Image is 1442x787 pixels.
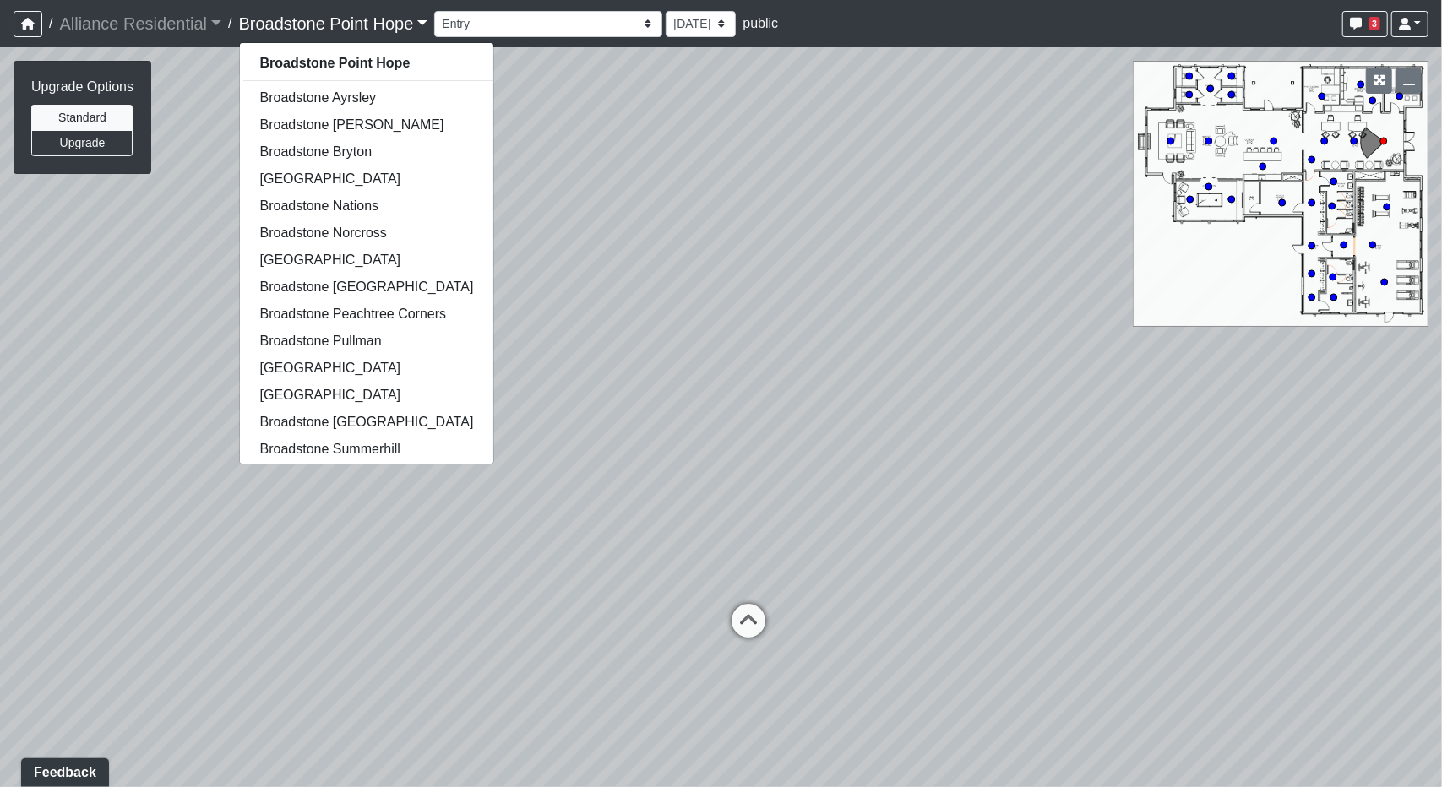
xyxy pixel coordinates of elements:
a: [GEOGRAPHIC_DATA] [240,463,494,490]
a: Broadstone [GEOGRAPHIC_DATA] [240,409,494,436]
a: [GEOGRAPHIC_DATA] [240,247,494,274]
button: Upgrade [31,130,133,156]
iframe: Ybug feedback widget [13,753,112,787]
a: Broadstone Nations [240,193,494,220]
h6: Upgrade Options [31,79,133,95]
strong: Broadstone Point Hope [260,56,411,70]
a: Broadstone Peachtree Corners [240,301,494,328]
a: Broadstone Point Hope [239,7,428,41]
div: Broadstone Point Hope [239,42,495,464]
a: Broadstone Ayrsley [240,84,494,111]
a: Broadstone [PERSON_NAME] [240,111,494,138]
a: [GEOGRAPHIC_DATA] [240,382,494,409]
span: / [42,7,59,41]
a: Broadstone Summerhill [240,436,494,463]
span: / [221,7,238,41]
span: 3 [1369,17,1380,30]
a: Broadstone Norcross [240,220,494,247]
a: [GEOGRAPHIC_DATA] [240,166,494,193]
button: 3 [1342,11,1388,37]
a: [GEOGRAPHIC_DATA] [240,355,494,382]
a: Alliance Residential [59,7,221,41]
a: Broadstone Pullman [240,328,494,355]
a: Broadstone Bryton [240,138,494,166]
span: public [743,16,778,30]
a: Broadstone [GEOGRAPHIC_DATA] [240,274,494,301]
a: Broadstone Point Hope [240,50,494,77]
button: Standard [31,105,133,131]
